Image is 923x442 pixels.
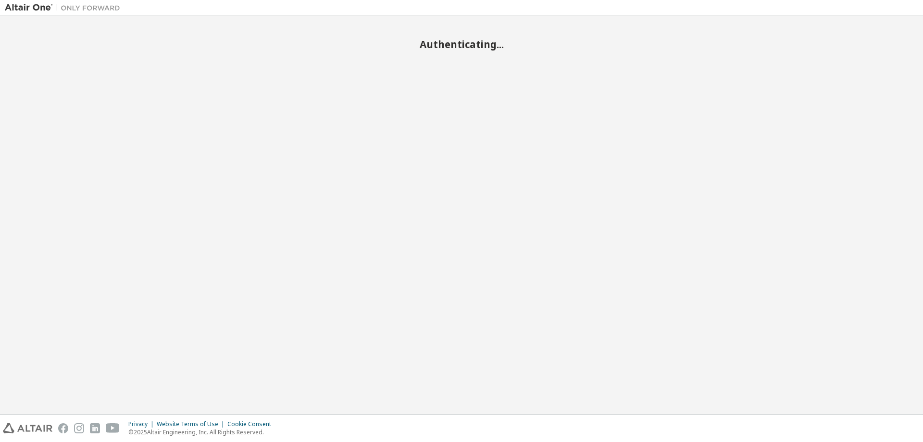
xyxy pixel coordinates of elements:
img: instagram.svg [74,423,84,433]
img: linkedin.svg [90,423,100,433]
div: Cookie Consent [227,420,277,428]
h2: Authenticating... [5,38,918,51]
img: facebook.svg [58,423,68,433]
img: Altair One [5,3,125,13]
p: © 2025 Altair Engineering, Inc. All Rights Reserved. [128,428,277,436]
img: youtube.svg [106,423,120,433]
div: Privacy [128,420,157,428]
div: Website Terms of Use [157,420,227,428]
img: altair_logo.svg [3,423,52,433]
